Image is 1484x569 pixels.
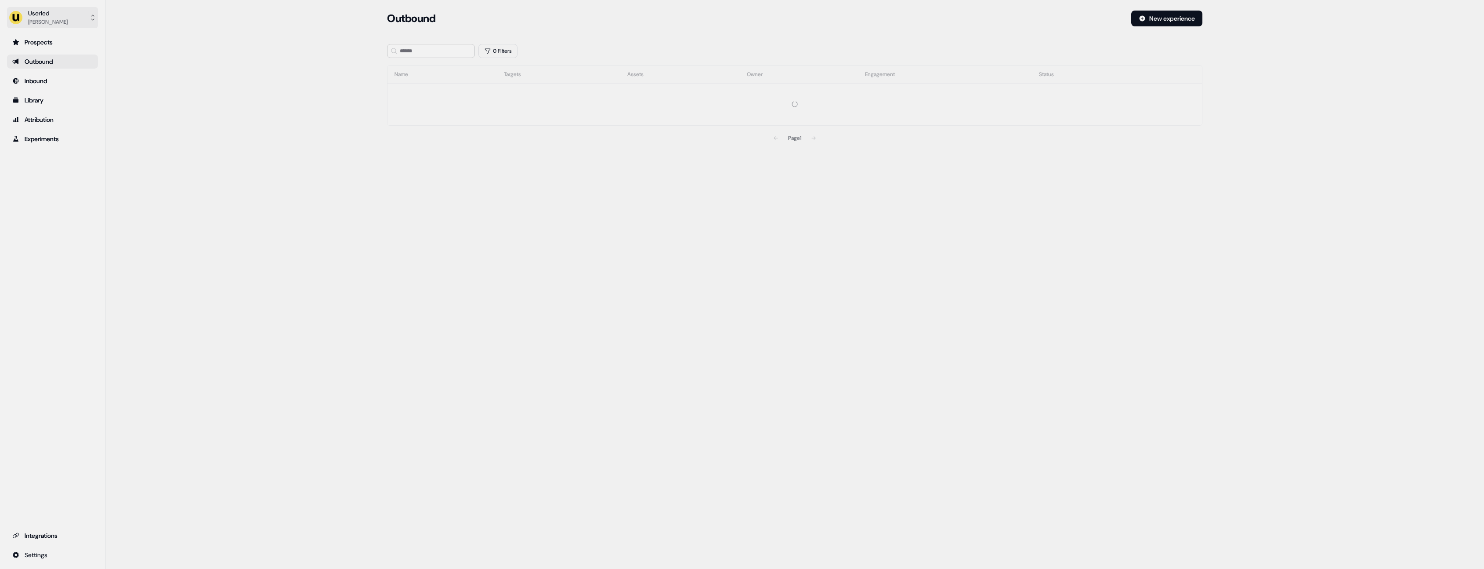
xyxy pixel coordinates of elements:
div: Attribution [12,115,93,124]
div: Inbound [12,77,93,85]
div: Settings [12,551,93,559]
a: Go to prospects [7,35,98,49]
a: Go to attribution [7,113,98,127]
a: Go to integrations [7,548,98,562]
div: Integrations [12,531,93,540]
button: New experience [1131,11,1202,26]
button: Userled[PERSON_NAME] [7,7,98,28]
div: Prospects [12,38,93,47]
button: 0 Filters [478,44,518,58]
div: Experiments [12,135,93,143]
div: Userled [28,9,68,18]
a: Go to outbound experience [7,55,98,69]
h3: Outbound [387,12,435,25]
a: Go to Inbound [7,74,98,88]
div: Library [12,96,93,105]
a: Go to templates [7,93,98,107]
a: Go to experiments [7,132,98,146]
div: Outbound [12,57,93,66]
a: Go to integrations [7,529,98,543]
div: [PERSON_NAME] [28,18,68,26]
